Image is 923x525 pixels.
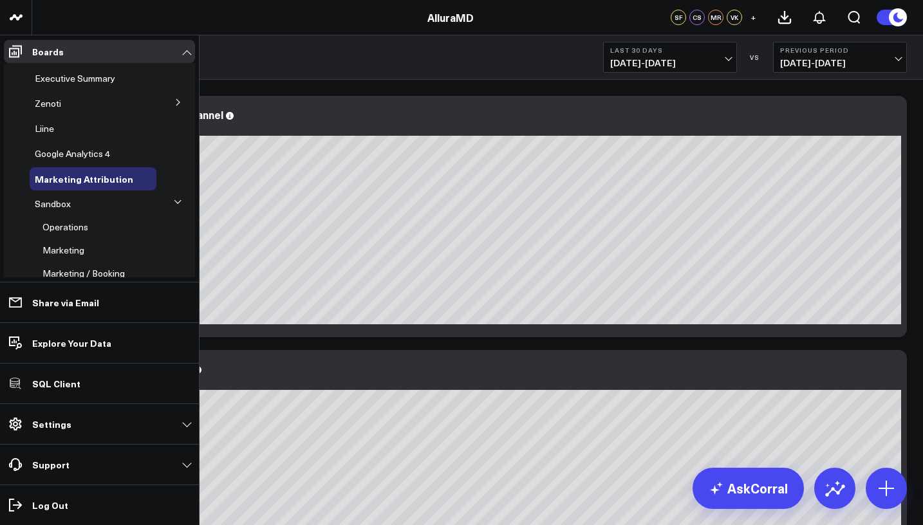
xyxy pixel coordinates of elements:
[780,58,900,68] span: [DATE] - [DATE]
[42,267,125,290] span: Marketing / Booking Funnel
[35,172,133,185] span: Marketing Attribution
[4,372,195,395] a: SQL Client
[32,297,99,308] p: Share via Email
[35,199,71,209] a: Sandbox
[35,73,115,84] a: Executive Summary
[32,46,64,57] p: Boards
[708,10,723,25] div: MR
[745,10,761,25] button: +
[32,338,111,348] p: Explore Your Data
[32,378,80,389] p: SQL Client
[35,198,71,210] span: Sandbox
[35,124,54,134] a: Liine
[42,221,88,233] span: Operations
[35,174,133,184] a: Marketing Attribution
[32,419,71,429] p: Settings
[610,58,730,68] span: [DATE] - [DATE]
[671,10,686,25] div: SF
[42,245,84,255] a: Marketing
[4,493,195,517] a: Log Out
[603,42,737,73] button: Last 30 Days[DATE]-[DATE]
[42,244,84,256] span: Marketing
[693,468,804,509] a: AskCorral
[610,46,730,54] b: Last 30 Days
[689,10,705,25] div: CS
[42,222,88,232] a: Operations
[35,72,115,84] span: Executive Summary
[743,53,767,61] div: VS
[35,97,61,109] span: Zenoti
[727,10,742,25] div: VK
[42,268,140,289] a: Marketing / Booking Funnel
[751,13,756,22] span: +
[780,46,900,54] b: Previous Period
[35,149,110,159] a: Google Analytics 4
[35,147,110,160] span: Google Analytics 4
[32,500,68,510] p: Log Out
[32,459,70,470] p: Support
[773,42,907,73] button: Previous Period[DATE]-[DATE]
[427,10,474,24] a: AlluraMD
[35,122,54,134] span: Liine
